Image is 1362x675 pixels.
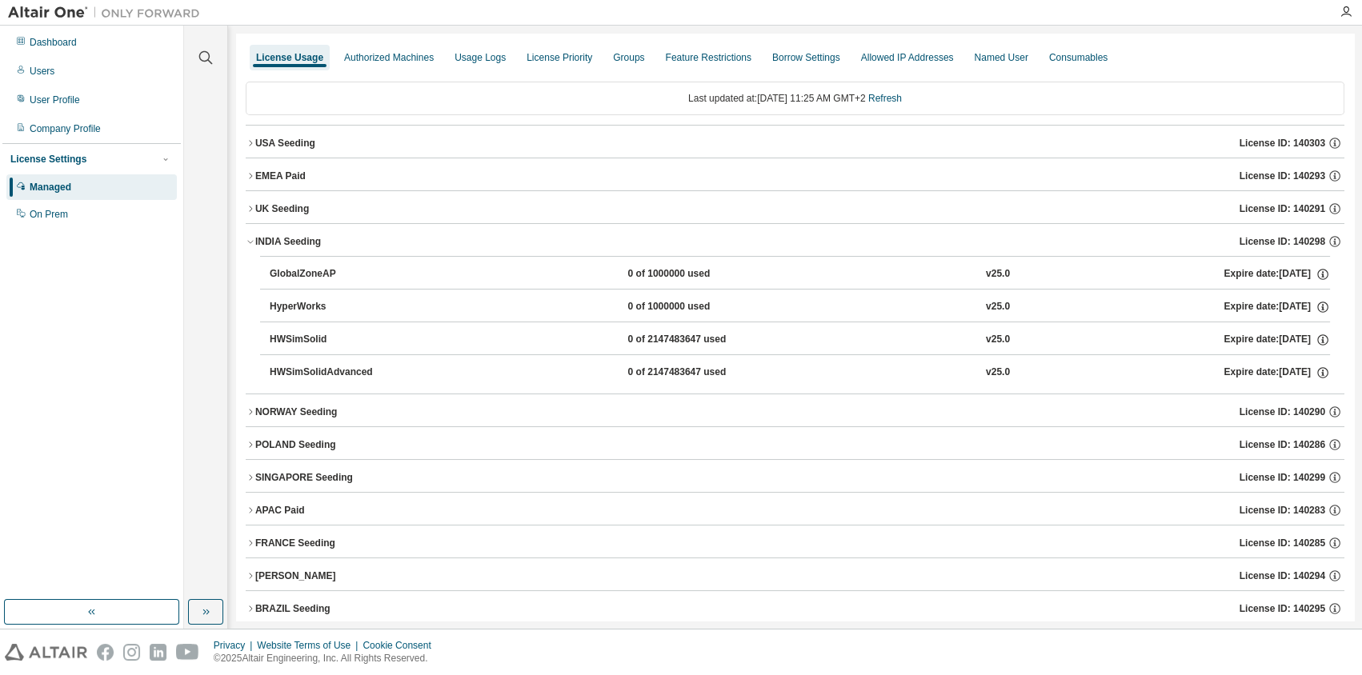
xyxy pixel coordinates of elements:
div: v25.0 [986,300,1010,314]
p: © 2025 Altair Engineering, Inc. All Rights Reserved. [214,652,441,665]
div: 0 of 2147483647 used [627,333,771,347]
div: 0 of 1000000 used [627,300,771,314]
div: User Profile [30,94,80,106]
div: Allowed IP Addresses [861,51,954,64]
div: GlobalZoneAP [270,267,414,282]
div: NORWAY Seeding [255,405,337,418]
span: License ID: 140285 [1240,537,1325,549]
div: License Settings [10,153,86,166]
a: Refresh [868,93,902,104]
img: facebook.svg [97,644,114,661]
button: HWSimSolidAdvanced0 of 2147483647 usedv25.0Expire date:[DATE] [270,355,1330,390]
button: GlobalZoneAP0 of 1000000 usedv25.0Expire date:[DATE] [270,257,1330,292]
span: License ID: 140303 [1240,137,1325,150]
div: HWSimSolid [270,333,414,347]
div: Feature Restrictions [666,51,751,64]
span: License ID: 140293 [1240,170,1325,182]
span: License ID: 140290 [1240,405,1325,418]
div: Expire date: [DATE] [1224,365,1329,380]
span: License ID: 140283 [1240,504,1325,517]
div: License Usage [256,51,323,64]
div: Dashboard [30,36,77,49]
div: v25.0 [986,267,1010,282]
span: License ID: 140295 [1240,602,1325,615]
button: INDIA SeedingLicense ID: 140298 [246,224,1344,259]
button: HyperWorks0 of 1000000 usedv25.0Expire date:[DATE] [270,290,1330,325]
div: On Prem [30,208,68,221]
button: APAC PaidLicense ID: 140283 [246,493,1344,528]
div: Consumables [1049,51,1108,64]
button: [PERSON_NAME]License ID: 140294 [246,558,1344,593]
div: License Priority [527,51,592,64]
button: USA SeedingLicense ID: 140303 [246,126,1344,161]
img: youtube.svg [176,644,199,661]
div: Expire date: [DATE] [1224,300,1329,314]
div: POLAND Seeding [255,438,336,451]
img: altair_logo.svg [5,644,87,661]
div: Expire date: [DATE] [1224,333,1329,347]
div: BRAZIL Seeding [255,602,330,615]
div: v25.0 [986,365,1010,380]
div: Authorized Machines [344,51,434,64]
span: License ID: 140299 [1240,471,1325,484]
button: UK SeedingLicense ID: 140291 [246,191,1344,226]
div: v25.0 [986,333,1010,347]
div: APAC Paid [255,504,305,517]
button: BRAZIL SeedingLicense ID: 140295 [246,591,1344,626]
img: linkedin.svg [150,644,166,661]
button: EMEA PaidLicense ID: 140293 [246,158,1344,194]
span: License ID: 140298 [1240,235,1325,248]
div: EMEA Paid [255,170,306,182]
span: License ID: 140291 [1240,202,1325,215]
div: [PERSON_NAME] [255,569,336,582]
span: License ID: 140294 [1240,569,1325,582]
span: License ID: 140286 [1240,438,1325,451]
button: SINGAPORE SeedingLicense ID: 140299 [246,460,1344,495]
div: HyperWorks [270,300,414,314]
div: 0 of 1000000 used [627,267,771,282]
div: SINGAPORE Seeding [255,471,353,484]
div: Expire date: [DATE] [1224,267,1329,282]
div: Cookie Consent [363,639,440,652]
div: Usage Logs [455,51,506,64]
button: POLAND SeedingLicense ID: 140286 [246,427,1344,462]
div: Groups [613,51,644,64]
div: Privacy [214,639,257,652]
div: Named User [974,51,1028,64]
div: Users [30,65,54,78]
div: 0 of 2147483647 used [627,365,771,380]
div: Company Profile [30,122,101,135]
div: Website Terms of Use [257,639,363,652]
div: Managed [30,181,71,194]
div: Last updated at: [DATE] 11:25 AM GMT+2 [246,82,1344,115]
button: NORWAY SeedingLicense ID: 140290 [246,394,1344,429]
img: instagram.svg [123,644,140,661]
div: Borrow Settings [772,51,840,64]
button: FRANCE SeedingLicense ID: 140285 [246,525,1344,561]
button: HWSimSolid0 of 2147483647 usedv25.0Expire date:[DATE] [270,322,1330,357]
div: FRANCE Seeding [255,537,335,549]
div: HWSimSolidAdvanced [270,365,414,380]
div: UK Seeding [255,202,309,215]
div: INDIA Seeding [255,235,321,248]
img: Altair One [8,5,208,21]
div: USA Seeding [255,137,315,150]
